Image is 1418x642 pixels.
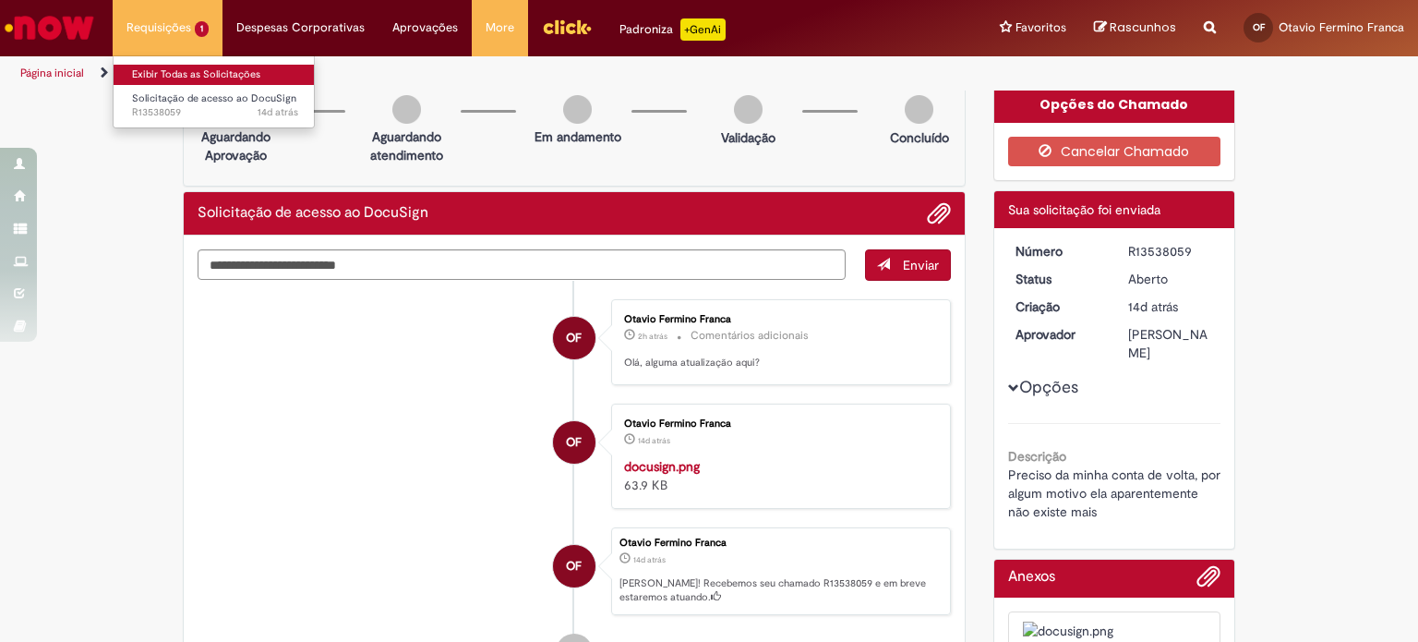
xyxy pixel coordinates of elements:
p: Aguardando Aprovação [191,127,281,164]
textarea: Digite sua mensagem aqui... [198,249,846,281]
div: 16/09/2025 08:37:56 [1128,297,1214,316]
dt: Aprovador [1002,325,1115,344]
a: Exibir Todas as Solicitações [114,65,317,85]
div: Otavio Fermino Franca [553,317,595,359]
b: Descrição [1008,448,1066,465]
h2: Solicitação de acesso ao DocuSign Histórico de tíquete [198,205,428,222]
img: click_logo_yellow_360x200.png [542,13,592,41]
time: 29/09/2025 14:47:45 [638,331,667,342]
span: R13538059 [132,105,298,120]
a: docusign.png [624,458,700,475]
p: [PERSON_NAME]! Recebemos seu chamado R13538059 e em breve estaremos atuando. [619,576,941,605]
small: Comentários adicionais [691,328,809,344]
span: Aprovações [392,18,458,37]
span: More [486,18,514,37]
button: Cancelar Chamado [1008,137,1221,166]
span: Preciso da minha conta de volta, por algum motivo ela aparentemente não existe mais [1008,466,1224,520]
div: Otavio Fermino Franca [619,538,941,549]
button: Adicionar anexos [927,201,951,225]
img: ServiceNow [2,9,97,46]
span: Solicitação de acesso ao DocuSign [132,91,296,105]
a: Página inicial [20,66,84,80]
img: docusign.png [1023,622,1207,640]
h2: Anexos [1008,569,1055,586]
p: Olá, alguma atualização aqui? [624,356,931,370]
time: 16/09/2025 08:37:56 [633,554,666,565]
span: Otavio Fermino Franca [1279,19,1404,35]
img: img-circle-grey.png [734,95,763,124]
span: Sua solicitação foi enviada [1008,201,1160,218]
time: 16/09/2025 08:37:56 [1128,298,1178,315]
div: Otavio Fermino Franca [624,314,931,325]
p: Aguardando atendimento [362,127,451,164]
dt: Criação [1002,297,1115,316]
div: [PERSON_NAME] [1128,325,1214,362]
p: Validação [721,128,775,147]
span: 14d atrás [633,554,666,565]
div: R13538059 [1128,242,1214,260]
span: Requisições [126,18,191,37]
div: Otavio Fermino Franca [553,545,595,587]
div: Otavio Fermino Franca [624,418,931,430]
img: img-circle-grey.png [905,95,933,124]
span: 2h atrás [638,331,667,342]
span: 14d atrás [1128,298,1178,315]
button: Adicionar anexos [1196,564,1220,598]
li: Otavio Fermino Franca [198,527,951,616]
button: Enviar [865,249,951,281]
dt: Status [1002,270,1115,288]
div: Otavio Fermino Franca [553,421,595,464]
span: OF [566,316,582,360]
span: Enviar [903,257,939,273]
span: Rascunhos [1110,18,1176,36]
p: Concluído [890,128,949,147]
div: Opções do Chamado [994,86,1235,123]
span: OF [566,420,582,465]
span: Favoritos [1015,18,1066,37]
span: OF [566,544,582,588]
p: +GenAi [680,18,726,41]
a: Aberto R13538059 : Solicitação de acesso ao DocuSign [114,89,317,123]
span: 14d atrás [258,105,298,119]
a: Rascunhos [1094,19,1176,37]
p: Em andamento [535,127,621,146]
div: Aberto [1128,270,1214,288]
img: img-circle-grey.png [563,95,592,124]
div: 63.9 KB [624,457,931,494]
span: 14d atrás [638,435,670,446]
span: 1 [195,21,209,37]
ul: Trilhas de página [14,56,931,91]
span: Despesas Corporativas [236,18,365,37]
span: OF [1253,21,1265,33]
img: img-circle-grey.png [392,95,421,124]
dt: Número [1002,242,1115,260]
ul: Requisições [113,55,315,128]
div: Padroniza [619,18,726,41]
